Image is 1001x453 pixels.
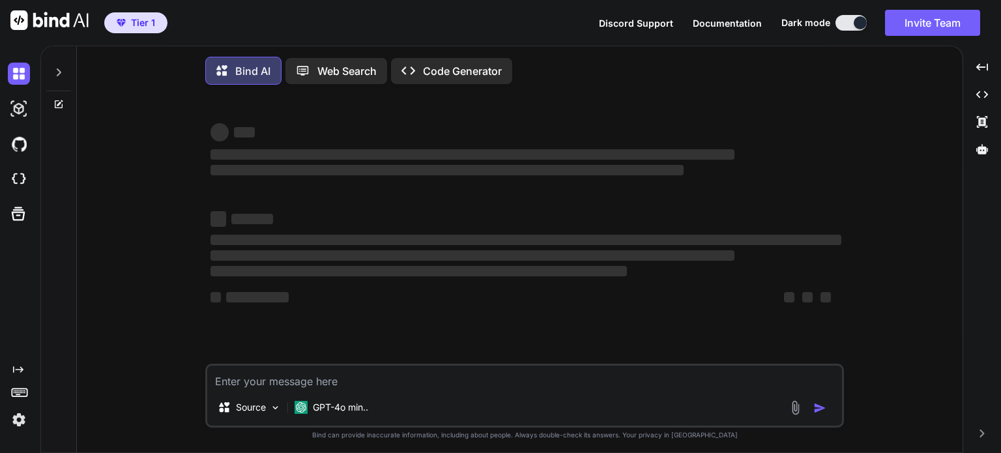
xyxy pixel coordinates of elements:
p: Code Generator [423,63,502,79]
button: Discord Support [599,16,673,30]
img: Pick Models [270,402,281,413]
span: Tier 1 [131,16,155,29]
span: ‌ [210,266,627,276]
img: attachment [788,400,803,415]
span: ‌ [210,250,734,261]
img: Bind AI [10,10,89,30]
span: ‌ [210,211,226,227]
button: Documentation [693,16,762,30]
span: Discord Support [599,18,673,29]
img: githubDark [8,133,30,155]
p: Bind AI [235,63,270,79]
img: settings [8,409,30,431]
p: Web Search [317,63,377,79]
span: Dark mode [781,16,830,29]
span: ‌ [226,292,289,302]
p: GPT-4o min.. [313,401,368,414]
span: Documentation [693,18,762,29]
span: ‌ [210,165,684,175]
span: ‌ [234,127,255,138]
img: premium [117,19,126,27]
p: Source [236,401,266,414]
span: ‌ [210,235,841,245]
img: icon [813,402,826,415]
span: ‌ [802,292,813,302]
img: darkAi-studio [8,98,30,120]
span: ‌ [210,292,221,302]
span: ‌ [820,292,831,302]
span: ‌ [231,214,273,224]
span: ‌ [210,149,734,160]
p: Bind can provide inaccurate information, including about people. Always double-check its answers.... [205,430,844,440]
img: GPT-4o mini [295,401,308,414]
button: Invite Team [885,10,980,36]
img: darkChat [8,63,30,85]
button: premiumTier 1 [104,12,167,33]
img: cloudideIcon [8,168,30,190]
span: ‌ [784,292,794,302]
span: ‌ [210,123,229,141]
